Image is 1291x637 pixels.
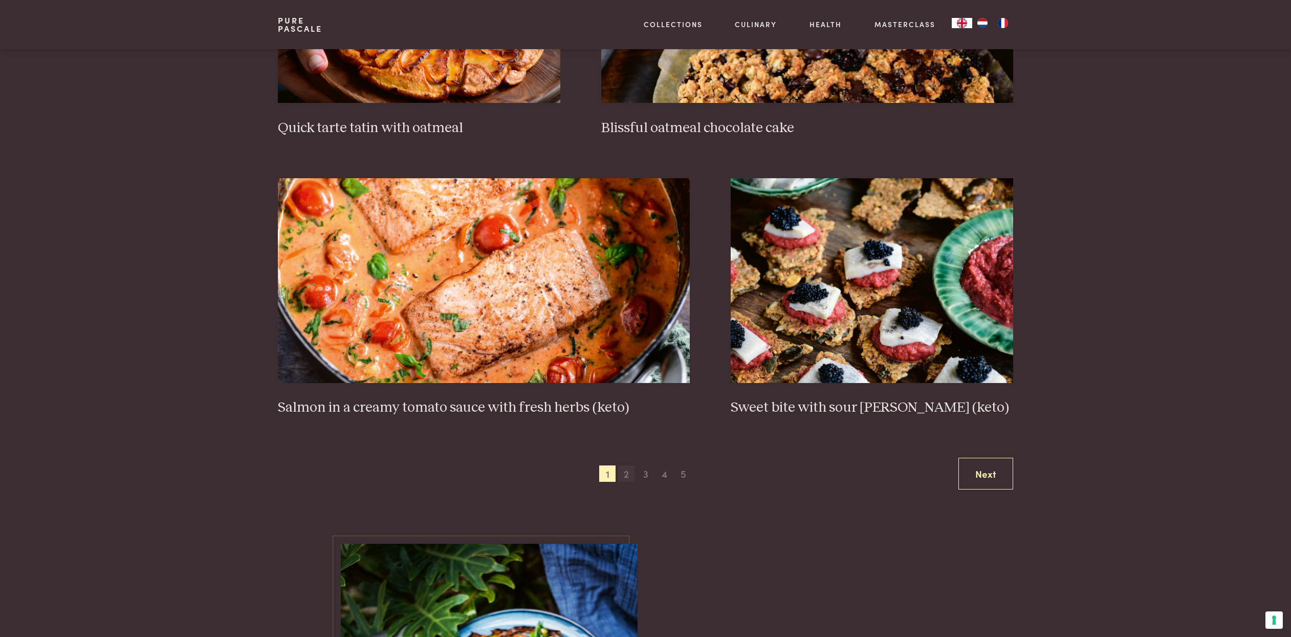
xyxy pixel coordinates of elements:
h3: Blissful oatmeal chocolate cake [601,119,1013,137]
span: 1 [599,465,616,482]
img: Sweet bite with sour herring (keto) [731,178,1013,383]
div: Language [952,18,972,28]
a: PurePascale [278,16,322,33]
a: Sweet bite with sour herring (keto) Sweet bite with sour [PERSON_NAME] (keto) [731,178,1013,417]
a: Health [809,19,842,30]
span: 2 [618,465,634,482]
a: Salmon in a creamy tomato sauce with fresh herbs (keto) Salmon in a creamy tomato sauce with fres... [278,178,690,417]
a: Next [958,458,1013,490]
img: Salmon in a creamy tomato sauce with fresh herbs (keto) [278,178,690,383]
a: NL [972,18,993,28]
a: Culinary [735,19,777,30]
h3: Salmon in a creamy tomato sauce with fresh herbs (keto) [278,399,690,417]
span: 4 [657,465,673,482]
aside: Language selected: English [952,18,1013,28]
a: FR [993,18,1013,28]
h3: Quick tarte tatin with oatmeal [278,119,560,137]
button: Your consent preferences for tracking technologies [1265,611,1283,629]
a: EN [952,18,972,28]
ul: Language list [972,18,1013,28]
a: Collections [644,19,703,30]
span: 3 [638,465,654,482]
h3: Sweet bite with sour [PERSON_NAME] (keto) [731,399,1013,417]
span: 5 [675,465,692,482]
a: Masterclass [874,19,935,30]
